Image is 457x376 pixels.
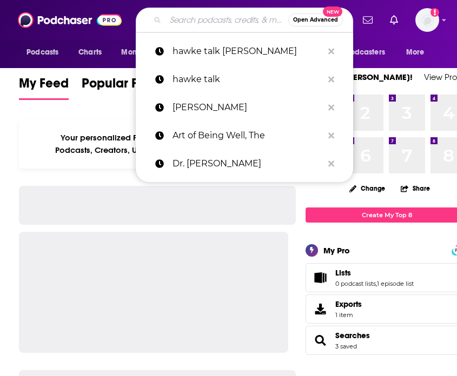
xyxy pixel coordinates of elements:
[173,150,323,178] p: Dr. Chris Morley
[335,331,370,340] a: Searches
[136,122,353,150] a: Art of Being Well, The
[173,65,323,93] p: hawke talk
[406,45,425,60] span: More
[136,37,353,65] a: hawke talk [PERSON_NAME]
[309,301,331,317] span: Exports
[326,42,401,63] button: open menu
[335,268,351,278] span: Lists
[136,65,353,93] a: hawke talk
[386,11,402,29] a: Show notifications dropdown
[335,280,376,287] a: 0 podcast lists
[399,42,438,63] button: open menu
[19,75,69,100] a: My Feed
[121,45,160,60] span: Monitoring
[323,245,350,256] div: My Pro
[343,182,392,195] button: Change
[306,72,413,82] a: Welcome [PERSON_NAME]!
[71,42,108,63] a: Charts
[27,45,58,60] span: Podcasts
[415,8,439,32] span: Logged in as Ashley_Beenen
[82,75,161,100] a: Popular Feed
[359,11,377,29] a: Show notifications dropdown
[19,75,69,98] span: My Feed
[400,178,430,199] button: Share
[415,8,439,32] img: User Profile
[430,8,439,17] svg: Add a profile image
[309,333,331,348] a: Searches
[293,17,338,23] span: Open Advanced
[19,119,288,169] div: Your personalized Feed is curated based on the Podcasts, Creators, Users, and Lists that you Follow.
[335,343,357,350] a: 3 saved
[82,75,161,98] span: Popular Feed
[136,93,353,122] a: [PERSON_NAME]
[136,8,353,32] div: Search podcasts, credits, & more...
[173,93,323,122] p: aaron alexander
[335,268,414,278] a: Lists
[335,299,362,309] span: Exports
[18,10,122,30] img: Podchaser - Follow, Share and Rate Podcasts
[309,270,331,285] a: Lists
[323,6,342,17] span: New
[335,311,362,319] span: 1 item
[19,42,72,63] button: open menu
[173,37,323,65] p: hawke talk eric huberman
[78,45,102,60] span: Charts
[173,122,323,150] p: Art of Being Well, The
[165,11,288,29] input: Search podcasts, credits, & more...
[288,14,343,26] button: Open AdvancedNew
[333,45,385,60] span: For Podcasters
[136,150,353,178] a: Dr. [PERSON_NAME]
[415,8,439,32] button: Show profile menu
[376,280,377,287] span: ,
[114,42,174,63] button: open menu
[377,280,414,287] a: 1 episode list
